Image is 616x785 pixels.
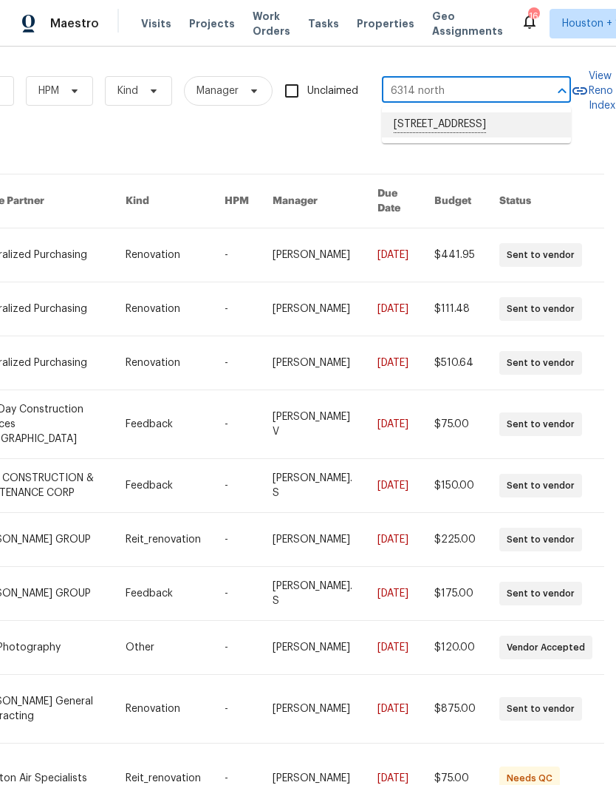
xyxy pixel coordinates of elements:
[189,16,235,31] span: Projects
[261,390,366,459] td: [PERSON_NAME] V
[261,675,366,744] td: [PERSON_NAME]
[422,174,487,228] th: Budget
[213,621,261,675] td: -
[261,621,366,675] td: [PERSON_NAME]
[528,9,538,24] div: 16
[261,513,366,567] td: [PERSON_NAME]
[307,84,358,99] span: Unclaimed
[357,16,414,31] span: Properties
[487,174,604,228] th: Status
[114,513,213,567] td: Reit_renovation
[114,675,213,744] td: Renovation
[114,459,213,513] td: Feedback
[114,336,213,390] td: Renovation
[261,282,366,336] td: [PERSON_NAME]
[213,390,261,459] td: -
[213,228,261,282] td: -
[571,69,615,113] a: View Reno Index
[114,390,213,459] td: Feedback
[213,174,261,228] th: HPM
[432,9,503,38] span: Geo Assignments
[114,567,213,621] td: Feedback
[213,459,261,513] td: -
[213,282,261,336] td: -
[261,336,366,390] td: [PERSON_NAME]
[213,513,261,567] td: -
[261,228,366,282] td: [PERSON_NAME]
[50,16,99,31] span: Maestro
[117,84,138,98] span: Kind
[213,675,261,744] td: -
[382,80,530,103] input: Enter in an address
[114,228,213,282] td: Renovation
[38,84,59,98] span: HPM
[213,567,261,621] td: -
[552,81,572,101] button: Close
[366,174,422,228] th: Due Date
[196,84,239,98] span: Manager
[308,18,339,29] span: Tasks
[114,174,213,228] th: Kind
[261,459,366,513] td: [PERSON_NAME]. S
[261,567,366,621] td: [PERSON_NAME]. S
[213,336,261,390] td: -
[114,282,213,336] td: Renovation
[261,174,366,228] th: Manager
[114,621,213,675] td: Other
[141,16,171,31] span: Visits
[253,9,290,38] span: Work Orders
